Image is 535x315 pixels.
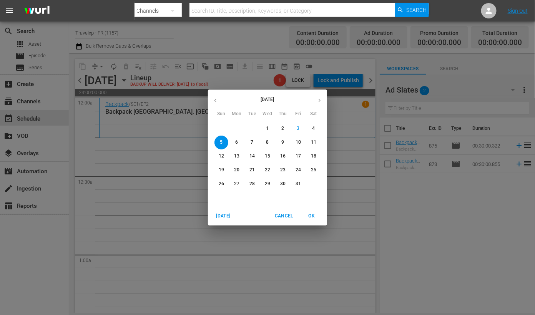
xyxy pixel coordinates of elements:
button: Cancel [272,210,296,222]
p: 8 [266,139,269,146]
p: 14 [249,153,255,159]
button: 7 [245,136,259,149]
button: 5 [214,136,228,149]
p: 23 [280,167,286,173]
button: 12 [214,149,228,163]
a: Sign Out [508,8,528,14]
button: 15 [261,149,274,163]
span: menu [5,6,14,15]
span: OK [302,212,321,220]
button: 3 [291,122,305,136]
span: Sat [307,110,321,118]
p: 19 [219,167,224,173]
p: 31 [296,181,301,187]
p: 28 [249,181,255,187]
p: 26 [219,181,224,187]
button: 10 [291,136,305,149]
p: [DATE] [223,96,312,103]
button: 18 [307,149,321,163]
span: Sun [214,110,228,118]
p: 21 [249,167,255,173]
button: [DATE] [211,210,236,222]
button: 28 [245,177,259,191]
img: ans4CAIJ8jUAAAAAAAAAAAAAAAAAAAAAAAAgQb4GAAAAAAAAAAAAAAAAAAAAAAAAJMjXAAAAAAAAAAAAAAAAAAAAAAAAgAT5G... [18,2,55,20]
button: OK [299,210,324,222]
span: [DATE] [214,212,233,220]
p: 27 [234,181,239,187]
span: Wed [261,110,274,118]
button: 19 [214,163,228,177]
button: 21 [245,163,259,177]
button: 24 [291,163,305,177]
button: 16 [276,149,290,163]
button: 4 [307,122,321,136]
button: 27 [230,177,244,191]
button: 30 [276,177,290,191]
p: 10 [296,139,301,146]
p: 12 [219,153,224,159]
button: 6 [230,136,244,149]
p: 4 [312,125,315,132]
p: 5 [220,139,223,146]
span: Mon [230,110,244,118]
button: 26 [214,177,228,191]
button: 9 [276,136,290,149]
p: 22 [265,167,270,173]
span: Thu [276,110,290,118]
span: Fri [291,110,305,118]
button: 20 [230,163,244,177]
p: 1 [266,125,269,132]
p: 13 [234,153,239,159]
button: 17 [291,149,305,163]
button: 11 [307,136,321,149]
p: 30 [280,181,286,187]
p: 25 [311,167,316,173]
button: 23 [276,163,290,177]
p: 20 [234,167,239,173]
p: 24 [296,167,301,173]
button: 1 [261,122,274,136]
button: 31 [291,177,305,191]
button: 14 [245,149,259,163]
p: 16 [280,153,286,159]
p: 29 [265,181,270,187]
p: 15 [265,153,270,159]
p: 3 [297,125,299,132]
button: 25 [307,163,321,177]
span: Search [406,3,427,17]
p: 7 [251,139,253,146]
p: 9 [281,139,284,146]
button: 22 [261,163,274,177]
span: Cancel [275,212,293,220]
p: 11 [311,139,316,146]
span: Tue [245,110,259,118]
p: 2 [281,125,284,132]
p: 17 [296,153,301,159]
button: 29 [261,177,274,191]
button: 2 [276,122,290,136]
p: 18 [311,153,316,159]
button: 13 [230,149,244,163]
p: 6 [235,139,238,146]
button: 8 [261,136,274,149]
